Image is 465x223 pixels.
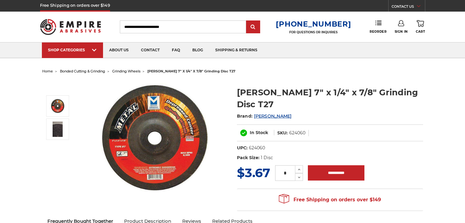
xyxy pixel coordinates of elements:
[237,155,260,161] dt: Pack Size:
[60,69,105,73] a: bonded cutting & grinding
[279,194,381,206] span: Free Shipping on orders over $149
[237,86,423,110] h1: [PERSON_NAME] 7" x 1/4" x 7/8" Grinding Disc T27
[209,42,264,58] a: shipping & returns
[249,145,265,151] dd: 624060
[112,69,140,73] a: grinding wheels
[392,3,425,12] a: CONTACT US
[289,130,305,136] dd: 624060
[42,69,53,73] a: home
[247,21,259,33] input: Submit
[186,42,209,58] a: blog
[237,145,248,151] dt: UPC:
[135,42,166,58] a: contact
[48,48,97,52] div: SHOP CATEGORIES
[370,30,386,34] span: Reorder
[237,113,253,119] span: Brand:
[166,42,186,58] a: faq
[277,130,288,136] dt: SKU:
[53,122,63,137] img: Close up of Single Grain Grinding Wheel
[103,42,135,58] a: about us
[237,165,270,180] span: $3.67
[250,130,268,135] span: In Stock
[254,113,291,119] a: [PERSON_NAME]
[40,15,101,39] img: Empire Abrasives
[147,69,235,73] span: [PERSON_NAME] 7" x 1/4" x 7/8" grinding disc t27
[276,20,351,28] a: [PHONE_NUMBER]
[261,155,273,161] dd: 1 Disc
[416,20,425,34] a: Cart
[370,20,386,33] a: Reorder
[50,98,65,114] img: 7" x 1/4" x 7/8" Mercer Grinding Wheel
[395,30,408,34] span: Sign In
[94,80,217,197] img: 7" x 1/4" x 7/8" Mercer Grinding Wheel
[416,30,425,34] span: Cart
[276,30,351,34] p: FOR QUESTIONS OR INQUIRIES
